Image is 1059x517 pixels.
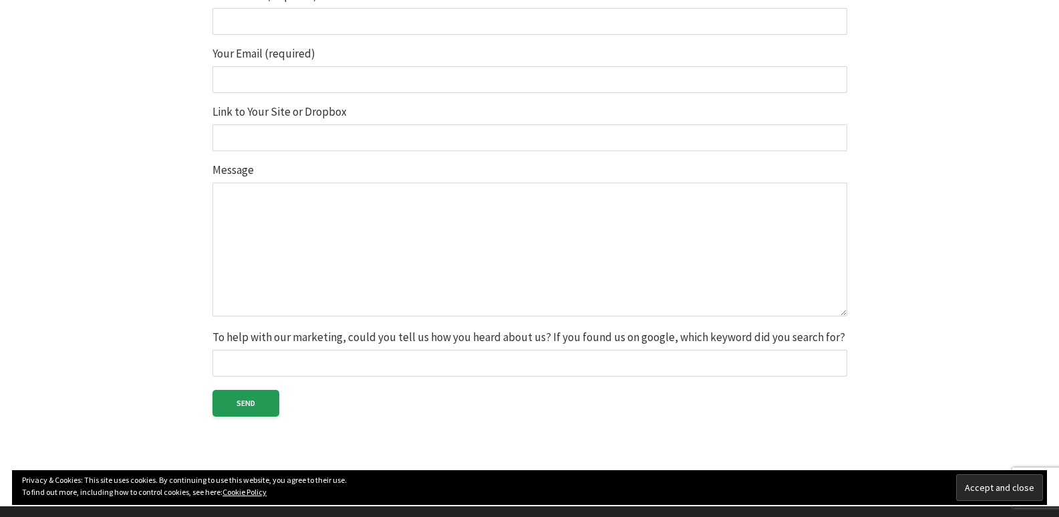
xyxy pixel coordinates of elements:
[212,350,847,377] input: To help with our marketing, could you tell us how you heard about us? If you found us on google, ...
[212,66,847,93] input: Your Email (required)
[12,470,1047,505] div: Privacy & Cookies: This site uses cookies. By continuing to use this website, you agree to their ...
[212,48,847,93] label: Your Email (required)
[212,106,847,151] label: Link to Your Site or Dropbox
[222,487,267,497] a: Cookie Policy
[212,183,847,316] textarea: Message
[212,8,847,35] input: Your Name (required)
[212,390,279,417] input: Send
[212,124,847,151] input: Link to Your Site or Dropbox
[212,332,847,377] label: To help with our marketing, could you tell us how you heard about us? If you found us on google, ...
[956,474,1043,501] input: Accept and close
[212,165,847,318] label: Message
